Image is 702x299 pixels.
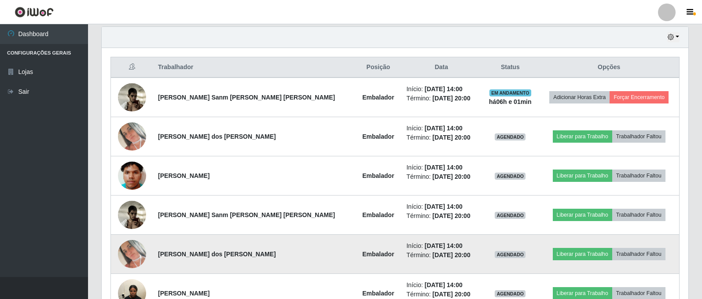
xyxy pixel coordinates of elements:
strong: [PERSON_NAME] Sanm [PERSON_NAME] [PERSON_NAME] [158,211,335,218]
strong: Embalador [362,172,394,179]
strong: Embalador [362,94,394,101]
button: Adicionar Horas Extra [549,91,610,103]
strong: [PERSON_NAME] [158,290,209,297]
strong: [PERSON_NAME] [158,172,209,179]
li: Término: [406,211,476,221]
img: 1752542805092.jpeg [118,75,146,120]
strong: Embalador [362,133,394,140]
li: Início: [406,241,476,251]
time: [DATE] 14:00 [425,203,463,210]
th: Opções [539,57,679,78]
span: AGENDADO [495,133,526,140]
time: [DATE] 20:00 [433,134,470,141]
time: [DATE] 14:00 [425,281,463,288]
button: Trabalhador Faltou [612,248,665,260]
time: [DATE] 14:00 [425,164,463,171]
time: [DATE] 20:00 [433,95,470,102]
time: [DATE] 20:00 [433,291,470,298]
button: Liberar para Trabalho [553,130,612,143]
th: Posição [355,57,401,78]
img: CoreUI Logo [15,7,54,18]
strong: Embalador [362,290,394,297]
strong: [PERSON_NAME] dos [PERSON_NAME] [158,133,276,140]
th: Status [481,57,539,78]
th: Data [401,57,481,78]
button: Forçar Encerramento [610,91,669,103]
span: AGENDADO [495,212,526,219]
img: 1752542805092.jpeg [118,193,146,237]
li: Início: [406,124,476,133]
time: [DATE] 14:00 [425,85,463,92]
button: Trabalhador Faltou [612,130,665,143]
button: Trabalhador Faltou [612,170,665,182]
strong: Embalador [362,251,394,258]
time: [DATE] 14:00 [425,125,463,132]
li: Término: [406,251,476,260]
time: [DATE] 14:00 [425,242,463,249]
img: 1754606528213.jpeg [118,122,146,151]
time: [DATE] 20:00 [433,251,470,258]
button: Liberar para Trabalho [553,170,612,182]
strong: [PERSON_NAME] Sanm [PERSON_NAME] [PERSON_NAME] [158,94,335,101]
strong: Embalador [362,211,394,218]
button: Liberar para Trabalho [553,248,612,260]
li: Término: [406,94,476,103]
strong: há 06 h e 01 min [489,98,532,105]
span: AGENDADO [495,251,526,258]
img: 1752537473064.jpeg [118,151,146,201]
span: AGENDADO [495,290,526,297]
time: [DATE] 20:00 [433,212,470,219]
th: Trabalhador [153,57,355,78]
li: Início: [406,85,476,94]
li: Término: [406,172,476,181]
li: Término: [406,290,476,299]
li: Término: [406,133,476,142]
button: Liberar para Trabalho [553,209,612,221]
li: Início: [406,202,476,211]
strong: [PERSON_NAME] dos [PERSON_NAME] [158,251,276,258]
span: AGENDADO [495,173,526,180]
button: Trabalhador Faltou [612,209,665,221]
li: Início: [406,281,476,290]
img: 1754606528213.jpeg [118,240,146,268]
span: EM ANDAMENTO [489,89,531,96]
time: [DATE] 20:00 [433,173,470,180]
li: Início: [406,163,476,172]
